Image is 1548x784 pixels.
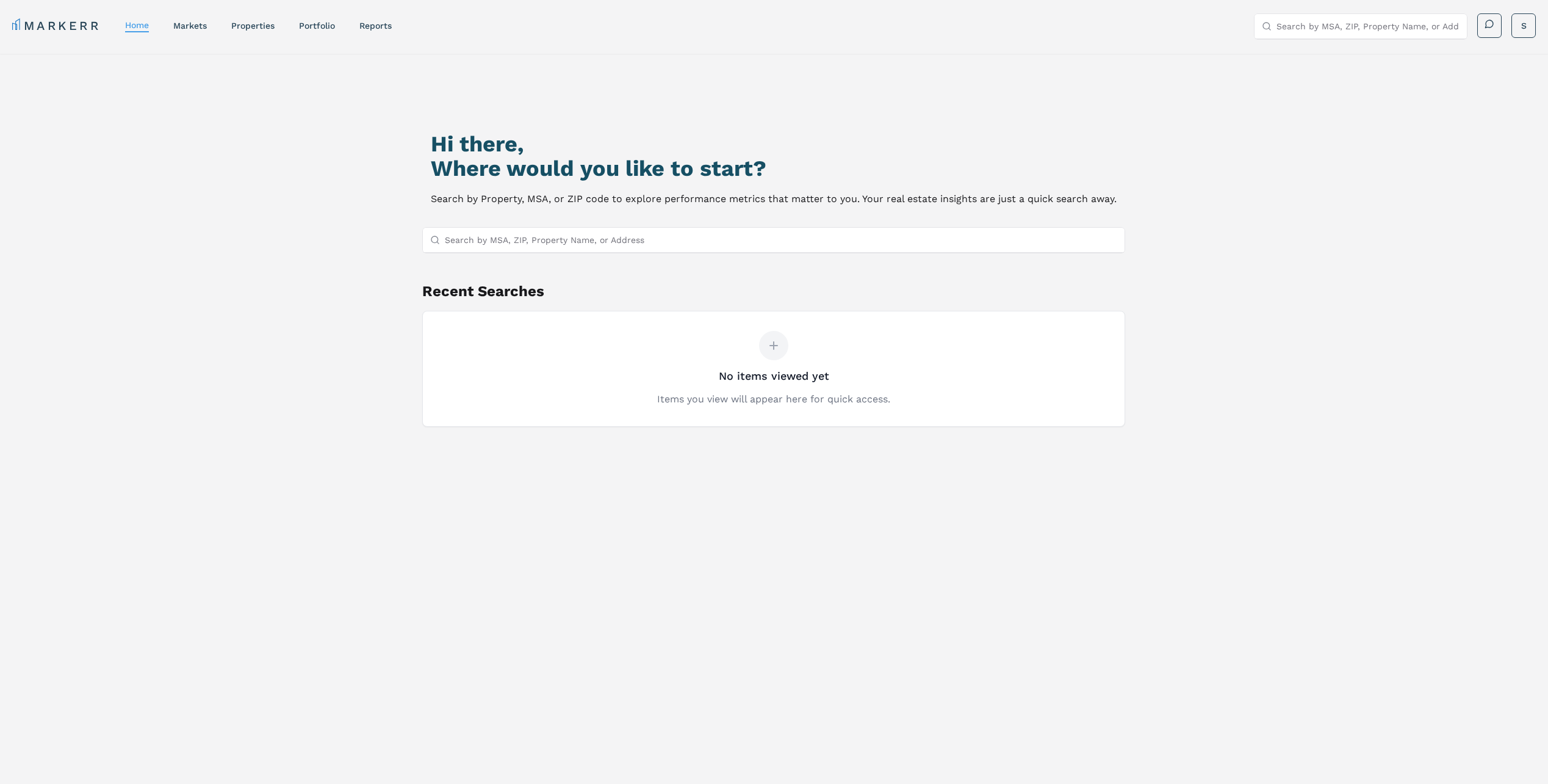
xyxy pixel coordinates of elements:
[657,392,890,407] p: Items you view will appear here for quick access.
[431,191,1117,208] p: Search by Property, MSA, or ZIP code to explore performance metrics that matter to you. Your real...
[431,132,1117,156] h1: Hi there,
[445,228,1117,252] input: Search by MSA, ZIP, Property Name, or Address
[1521,20,1527,32] span: S
[299,21,335,31] a: Portfolio
[1511,13,1536,38] button: S
[359,21,392,31] a: reports
[125,20,149,30] a: home
[1276,14,1460,38] input: Search by MSA, ZIP, Property Name, or Address
[422,281,1125,301] h2: Recent Searches
[173,21,207,31] a: markets
[719,368,829,385] h3: No items viewed yet
[431,156,1117,181] h2: Where would you like to start?
[231,21,275,31] a: properties
[12,17,101,34] a: MARKERR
